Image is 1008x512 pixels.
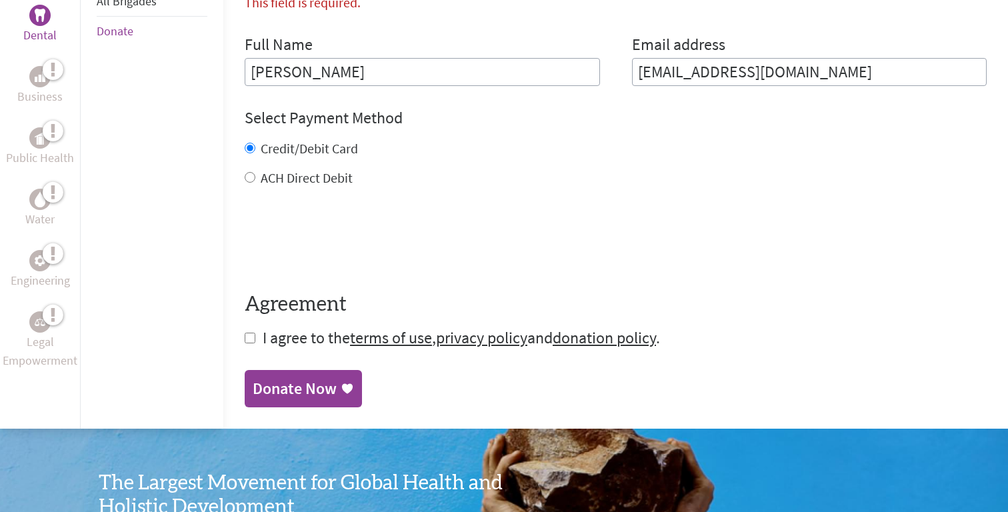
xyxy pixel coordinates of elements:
[6,149,74,167] p: Public Health
[29,66,51,87] div: Business
[29,250,51,271] div: Engineering
[97,17,207,46] li: Donate
[25,210,55,229] p: Water
[245,58,600,86] input: Enter Full Name
[245,214,447,266] iframe: reCAPTCHA
[29,127,51,149] div: Public Health
[35,71,45,82] img: Business
[3,333,77,370] p: Legal Empowerment
[35,318,45,326] img: Legal Empowerment
[3,311,77,370] a: Legal EmpowermentLegal Empowerment
[261,140,358,157] label: Credit/Debit Card
[245,370,362,407] a: Donate Now
[245,293,987,317] h4: Agreement
[245,34,313,58] label: Full Name
[11,250,70,290] a: EngineeringEngineering
[23,5,57,45] a: DentalDental
[35,131,45,145] img: Public Health
[245,107,987,129] h4: Select Payment Method
[632,34,725,58] label: Email address
[23,26,57,45] p: Dental
[29,5,51,26] div: Dental
[436,327,527,348] a: privacy policy
[97,23,133,39] a: Donate
[253,378,337,399] div: Donate Now
[25,189,55,229] a: WaterWater
[29,311,51,333] div: Legal Empowerment
[17,66,63,106] a: BusinessBusiness
[553,327,656,348] a: donation policy
[29,189,51,210] div: Water
[632,58,987,86] input: Your Email
[261,169,353,186] label: ACH Direct Debit
[35,255,45,265] img: Engineering
[6,127,74,167] a: Public HealthPublic Health
[11,271,70,290] p: Engineering
[35,191,45,207] img: Water
[263,327,660,348] span: I agree to the , and .
[350,327,432,348] a: terms of use
[35,9,45,21] img: Dental
[17,87,63,106] p: Business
